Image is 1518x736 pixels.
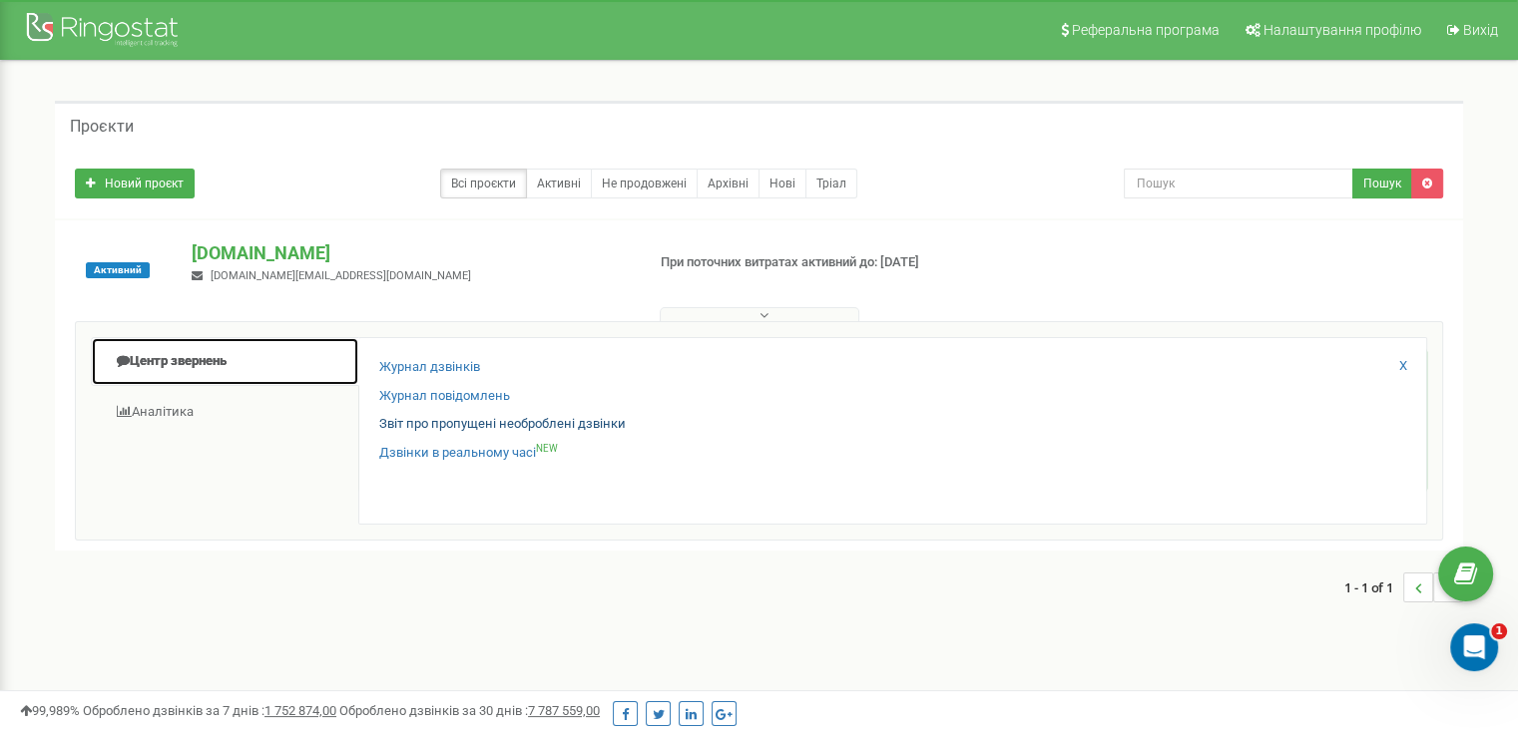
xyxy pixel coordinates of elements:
p: При поточних витратах активний до: [DATE] [661,253,980,272]
a: Не продовжені [591,169,698,198]
a: Архівні [697,169,759,198]
a: Журнал повідомлень [379,387,510,406]
a: X [1399,357,1407,376]
span: Активний [86,262,150,278]
span: [DOMAIN_NAME][EMAIL_ADDRESS][DOMAIN_NAME] [211,269,471,282]
span: 99,989% [20,703,80,718]
span: Налаштування профілю [1264,22,1421,38]
u: 7 787 559,00 [528,703,600,718]
span: 1 [1491,623,1507,639]
span: Оброблено дзвінків за 7 днів : [83,703,336,718]
iframe: Intercom live chat [1450,623,1498,671]
a: Всі проєкти [440,169,527,198]
a: Дзвінки в реальному часіNEW [379,444,558,463]
nav: ... [1344,552,1463,622]
h5: Проєкти [70,118,134,136]
a: Нові [759,169,806,198]
a: Тріал [805,169,857,198]
span: Вихід [1463,22,1498,38]
u: 1 752 874,00 [264,703,336,718]
input: Пошук [1124,169,1353,198]
a: Аналiтика [91,388,359,437]
a: Активні [526,169,592,198]
p: [DOMAIN_NAME] [192,240,628,266]
a: Центр звернень [91,337,359,386]
a: Звіт про пропущені необроблені дзвінки [379,415,626,434]
button: Пошук [1352,169,1412,198]
span: Оброблено дзвінків за 30 днів : [339,703,600,718]
span: 1 - 1 of 1 [1344,572,1403,602]
sup: NEW [536,443,558,454]
a: Новий проєкт [75,169,195,198]
a: Журнал дзвінків [379,358,480,377]
span: Реферальна програма [1072,22,1220,38]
